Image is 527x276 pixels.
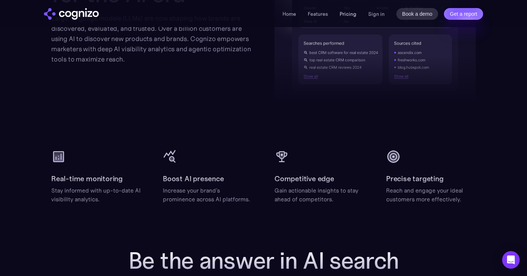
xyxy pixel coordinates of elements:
[44,8,99,20] img: cognizo logo
[51,149,66,164] img: analytics icon
[274,173,334,184] h2: Competitive edge
[51,186,141,204] div: Stay informed with up-to-date AI visibility analytics.
[368,10,385,18] a: Sign in
[163,173,224,184] h2: Boost AI presence
[386,173,444,184] h2: Precise targeting
[51,13,253,64] div: Large language models (LLMs) are now shaping how brands are discovered, evaluated, and trusted. O...
[308,11,328,17] a: Features
[274,149,289,164] img: cup icon
[274,186,364,204] div: Gain actionable insights to stay ahead of competitors.
[163,186,253,204] div: Increase your brand's prominence across AI platforms.
[163,149,177,164] img: query stats icon
[340,11,356,17] a: Pricing
[44,8,99,20] a: home
[117,247,410,274] h2: Be the answer in AI search
[502,251,520,269] div: Open Intercom Messenger
[283,11,296,17] a: Home
[386,186,476,204] div: Reach and engage your ideal customers more effectively.
[386,149,401,164] img: target icon
[51,173,123,184] h2: Real-time monitoring
[396,8,438,20] a: Book a demo
[444,8,483,20] a: Get a report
